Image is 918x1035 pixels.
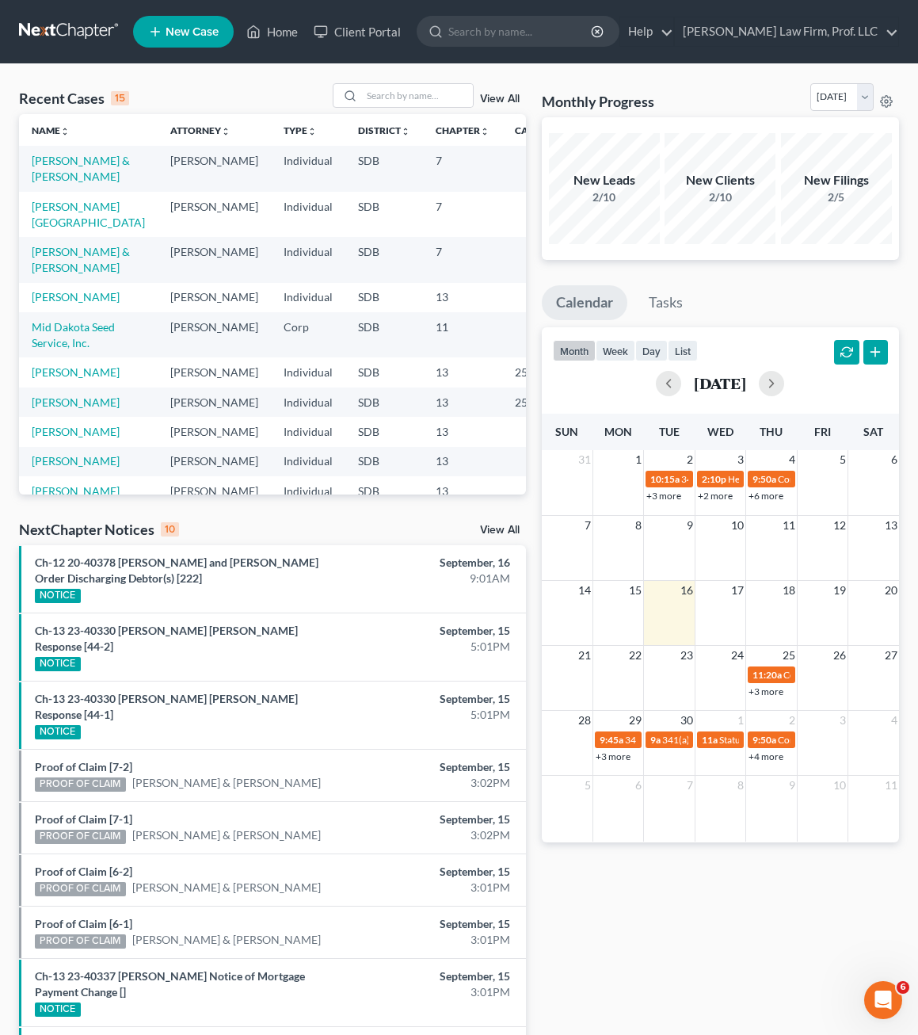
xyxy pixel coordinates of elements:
[362,932,510,948] div: 3:01PM
[19,520,179,539] div: NextChapter Notices
[668,340,698,361] button: list
[32,290,120,304] a: [PERSON_NAME]
[889,711,899,730] span: 4
[307,127,317,136] i: unfold_more
[883,516,899,535] span: 13
[362,812,510,827] div: September, 15
[542,92,654,111] h3: Monthly Progress
[345,357,423,387] td: SDB
[35,692,298,721] a: Ch-13 23-40330 [PERSON_NAME] [PERSON_NAME] Response [44-1]
[502,357,578,387] td: 25-40256
[864,981,902,1019] iframe: Intercom live chat
[345,388,423,417] td: SDB
[271,476,345,506] td: Individual
[158,283,271,312] td: [PERSON_NAME]
[832,646,848,665] span: 26
[362,691,510,707] div: September, 15
[596,750,630,762] a: +3 more
[752,473,776,485] span: 9:50a
[19,89,129,108] div: Recent Cases
[728,473,851,485] span: Hearing for [PERSON_NAME]
[748,490,783,502] a: +6 more
[32,395,120,409] a: [PERSON_NAME]
[271,357,345,387] td: Individual
[679,711,695,730] span: 30
[600,734,623,746] span: 9:45a
[665,189,775,205] div: 2/10
[345,146,423,191] td: SDB
[634,285,697,320] a: Tasks
[32,245,130,274] a: [PERSON_NAME] & [PERSON_NAME]
[132,880,321,896] a: [PERSON_NAME] & [PERSON_NAME]
[35,624,298,653] a: Ch-13 23-40330 [PERSON_NAME] [PERSON_NAME] Response [44-2]
[35,777,126,792] div: PROOF OF CLAIM
[549,189,660,205] div: 2/10
[158,417,271,446] td: [PERSON_NAME]
[158,312,271,357] td: [PERSON_NAME]
[436,124,489,136] a: Chapterunfold_more
[634,450,643,469] span: 1
[604,425,632,438] span: Mon
[362,864,510,880] div: September, 15
[542,285,627,320] a: Calendar
[423,388,502,417] td: 13
[166,26,219,38] span: New Case
[158,476,271,506] td: [PERSON_NAME]
[158,388,271,417] td: [PERSON_NAME]
[35,657,81,671] div: NOTICE
[306,17,409,46] a: Client Portal
[271,283,345,312] td: Individual
[32,154,130,183] a: [PERSON_NAME] & [PERSON_NAME]
[32,365,120,379] a: [PERSON_NAME]
[650,473,680,485] span: 10:15a
[635,340,668,361] button: day
[596,340,635,361] button: week
[170,124,230,136] a: Attorneyunfold_more
[729,581,745,600] span: 17
[448,17,593,46] input: Search by name...
[781,189,892,205] div: 2/5
[362,759,510,775] div: September, 15
[515,124,566,136] a: Case Nounfold_more
[111,91,129,105] div: 15
[480,94,520,105] a: View All
[35,969,305,999] a: Ch-13 23-40337 [PERSON_NAME] Notice of Mortgage Payment Change []
[238,17,306,46] a: Home
[736,776,745,795] span: 8
[675,17,898,46] a: [PERSON_NAME] Law Firm, Prof. LLC
[736,711,745,730] span: 1
[345,312,423,357] td: SDB
[659,425,680,438] span: Tue
[863,425,883,438] span: Sat
[685,450,695,469] span: 2
[832,776,848,795] span: 10
[423,237,502,282] td: 7
[707,425,733,438] span: Wed
[32,200,145,229] a: [PERSON_NAME][GEOGRAPHIC_DATA]
[284,124,317,136] a: Typeunfold_more
[423,312,502,357] td: 11
[423,192,502,237] td: 7
[549,171,660,189] div: New Leads
[698,490,733,502] a: +2 more
[577,646,592,665] span: 21
[583,516,592,535] span: 7
[161,522,179,537] div: 10
[35,934,126,949] div: PROOF OF CLAIM
[620,17,673,46] a: Help
[729,646,745,665] span: 24
[132,775,321,791] a: [PERSON_NAME] & [PERSON_NAME]
[787,711,797,730] span: 2
[32,425,120,438] a: [PERSON_NAME]
[362,555,510,571] div: September, 16
[60,127,70,136] i: unfold_more
[362,571,510,586] div: 9:01AM
[702,734,718,746] span: 11a
[362,984,510,1000] div: 3:01PM
[480,127,489,136] i: unfold_more
[480,525,520,536] a: View All
[838,450,848,469] span: 5
[634,516,643,535] span: 8
[345,447,423,476] td: SDB
[685,516,695,535] span: 9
